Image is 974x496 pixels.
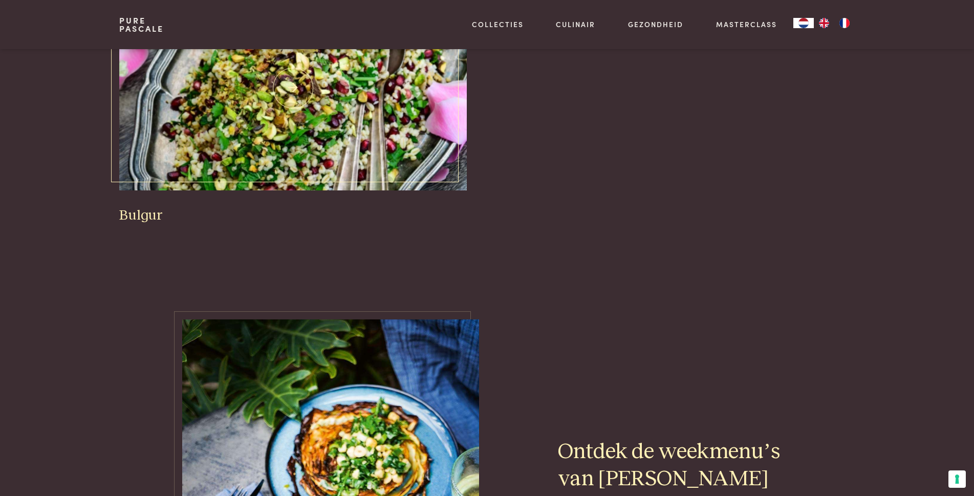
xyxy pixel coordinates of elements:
[119,207,466,225] h3: Bulgur
[793,18,855,28] aside: Language selected: Nederlands
[628,19,683,30] a: Gezondheid
[558,439,792,493] h2: Ontdek de weekmenu’s van [PERSON_NAME]
[834,18,855,28] a: FR
[793,18,814,28] div: Language
[119,16,164,33] a: PurePascale
[716,19,777,30] a: Masterclass
[556,19,595,30] a: Culinair
[814,18,855,28] ul: Language list
[948,470,966,488] button: Uw voorkeuren voor toestemming voor trackingtechnologieën
[814,18,834,28] a: EN
[472,19,524,30] a: Collecties
[793,18,814,28] a: NL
